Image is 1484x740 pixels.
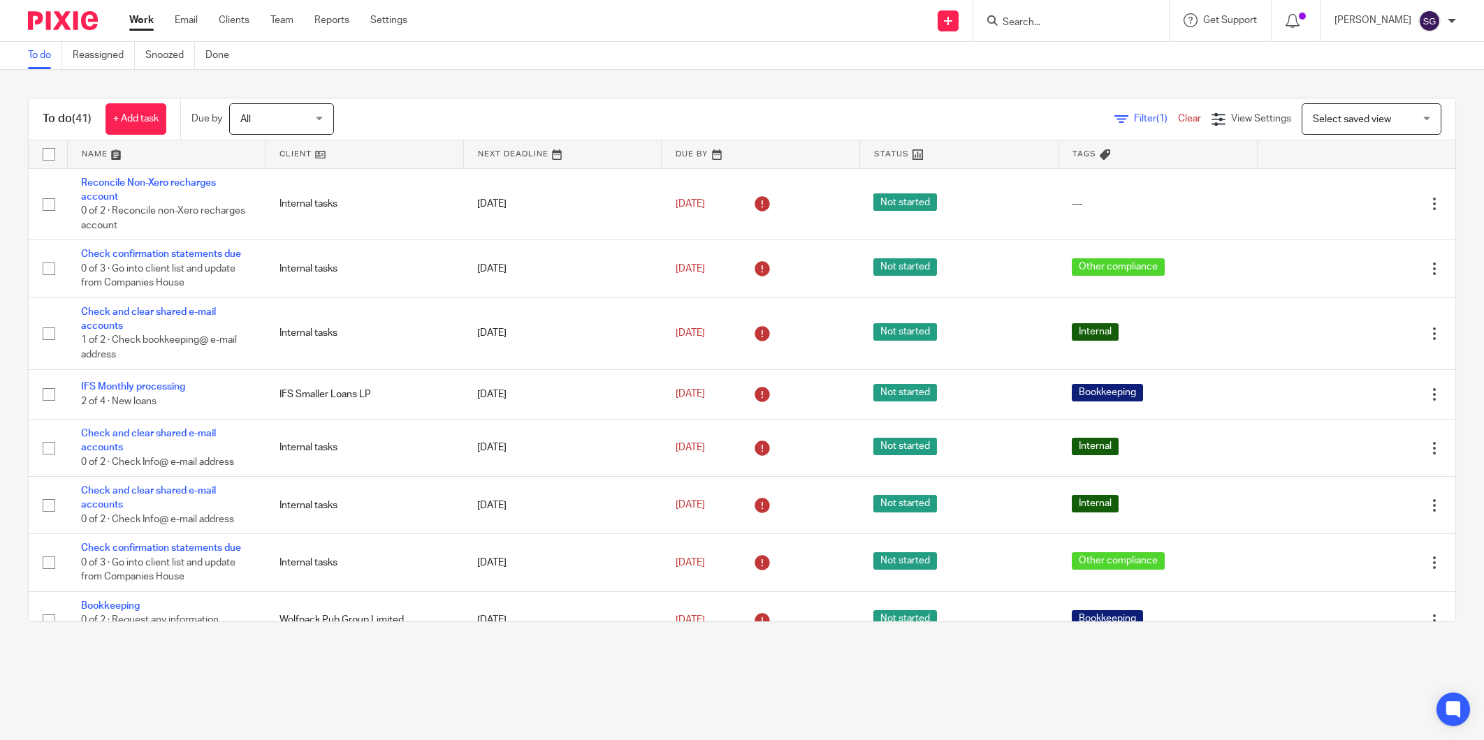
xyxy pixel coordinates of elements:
span: Filter [1134,114,1178,124]
span: 0 of 2 · Check Info@ e-mail address [81,515,234,524]
span: 2 of 4 · New loans [81,397,157,406]
a: Bookkeeping [81,601,140,611]
a: IFS Monthly processing [81,382,185,392]
td: IFS Smaller Loans LP [265,369,464,419]
span: [DATE] [676,199,705,209]
img: svg%3E [1418,10,1441,32]
a: Check confirmation statements due [81,543,241,553]
span: Not started [873,610,937,628]
td: [DATE] [463,591,662,649]
span: Bookkeeping [1072,384,1143,401]
a: Clear [1178,114,1201,124]
span: 0 of 2 · Check Info@ e-mail address [81,457,234,467]
td: [DATE] [463,297,662,369]
span: [DATE] [676,501,705,510]
span: Tags [1072,150,1096,158]
td: Internal tasks [265,240,464,297]
span: [DATE] [676,390,705,399]
td: [DATE] [463,240,662,297]
span: All [240,114,251,124]
span: Internal [1072,438,1119,455]
a: Clients [219,13,249,27]
span: Internal [1072,495,1119,512]
span: 0 of 2 · Reconcile non-Xero recharges account [81,206,245,230]
div: --- [1072,197,1243,211]
a: Reconcile Non-Xero recharges account [81,178,216,202]
span: Internal [1072,323,1119,341]
h1: To do [43,112,92,126]
span: Not started [873,495,937,512]
input: Search [1001,17,1127,29]
td: Wolfpack Pub Group Limited [265,591,464,649]
span: Not started [873,258,937,276]
a: Check and clear shared e-mail accounts [81,486,216,510]
span: (41) [72,113,92,124]
span: Bookkeeping [1072,610,1143,628]
span: Get Support [1203,15,1257,25]
a: Reassigned [73,42,135,69]
a: To do [28,42,62,69]
td: Internal tasks [265,534,464,591]
span: Not started [873,438,937,455]
span: [DATE] [676,328,705,338]
span: View Settings [1231,114,1291,124]
td: [DATE] [463,419,662,476]
a: Settings [370,13,407,27]
a: Check confirmation statements due [81,249,241,259]
a: Snoozed [145,42,195,69]
a: Done [205,42,240,69]
a: Email [175,13,198,27]
td: Internal tasks [265,168,464,240]
span: Other compliance [1072,552,1165,570]
span: Select saved view [1313,114,1391,124]
span: 0 of 3 · Go into client list and update from Companies House [81,264,235,288]
span: [DATE] [676,558,705,568]
a: Check and clear shared e-mail accounts [81,307,216,331]
a: Reports [314,13,349,27]
a: Team [270,13,293,27]
span: Not started [873,384,937,401]
span: [DATE] [676,443,705,452]
span: Not started [873,323,937,341]
span: 1 of 2 · Check bookkeeping@ e-mail address [81,336,237,360]
td: Internal tasks [265,297,464,369]
span: (1) [1156,114,1167,124]
a: Work [129,13,154,27]
a: + Add task [106,103,166,135]
span: 0 of 2 · Request any information needed from client [81,615,219,639]
span: 0 of 3 · Go into client list and update from Companies House [81,558,235,582]
span: Other compliance [1072,258,1165,276]
td: [DATE] [463,534,662,591]
td: [DATE] [463,168,662,240]
span: Not started [873,193,937,211]
td: Internal tasks [265,477,464,534]
span: Not started [873,552,937,570]
td: [DATE] [463,369,662,419]
img: Pixie [28,11,98,30]
td: Internal tasks [265,419,464,476]
p: Due by [191,112,222,126]
p: [PERSON_NAME] [1334,13,1411,27]
td: [DATE] [463,477,662,534]
span: [DATE] [676,615,705,625]
a: Check and clear shared e-mail accounts [81,429,216,452]
span: [DATE] [676,264,705,274]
